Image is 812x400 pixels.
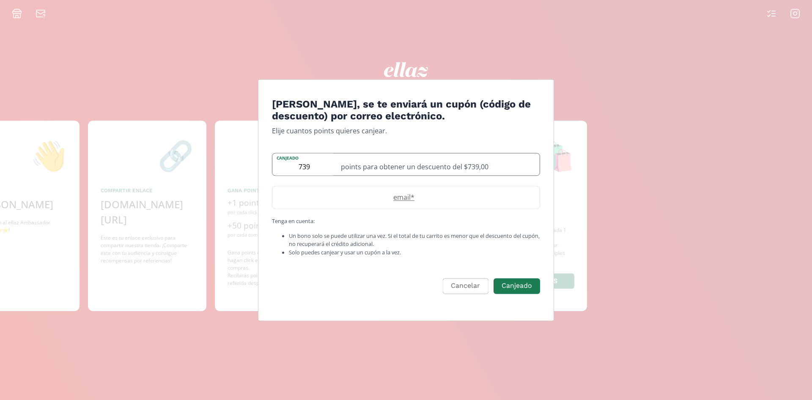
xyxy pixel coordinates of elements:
p: Elije cuantos points quieres canjear. [272,126,540,136]
label: email * [272,193,531,203]
button: Cancelar [443,278,488,294]
label: Canjeado [272,154,336,162]
li: Un bono solo se puede utilizar una vez. Si el total de tu carrito es menor que el descuento del c... [289,232,540,248]
div: points para obtener un descuento del $739,00 [336,154,540,176]
div: Edit Program [258,79,554,321]
button: Canjeado [494,278,540,294]
li: Solo puedes canjear y usar un cupón a la vez. [289,248,540,257]
p: Tenga en cuenta: [272,218,540,226]
h4: [PERSON_NAME], se te enviará un cupón (código de descuento) por correo electrónico. [272,98,540,123]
